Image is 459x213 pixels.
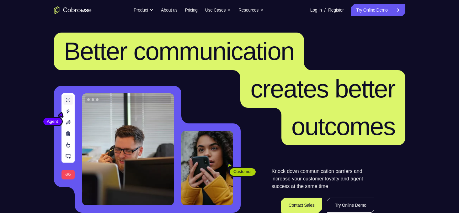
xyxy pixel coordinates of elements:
[327,198,374,213] a: Try Online Demo
[281,198,322,213] a: Contact Sales
[185,4,197,16] a: Pricing
[250,75,395,103] span: creates better
[161,4,177,16] a: About us
[238,4,264,16] button: Resources
[310,4,322,16] a: Log In
[272,168,374,190] p: Knock down communication barriers and increase your customer loyalty and agent success at the sam...
[134,4,153,16] button: Product
[324,6,326,14] span: /
[54,6,92,14] a: Go to the home page
[351,4,405,16] a: Try Online Demo
[328,4,344,16] a: Register
[64,37,294,65] span: Better communication
[181,131,233,205] img: A customer holding their phone
[82,93,174,205] img: A customer support agent talking on the phone
[291,112,395,140] span: outcomes
[205,4,231,16] button: Use Cases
